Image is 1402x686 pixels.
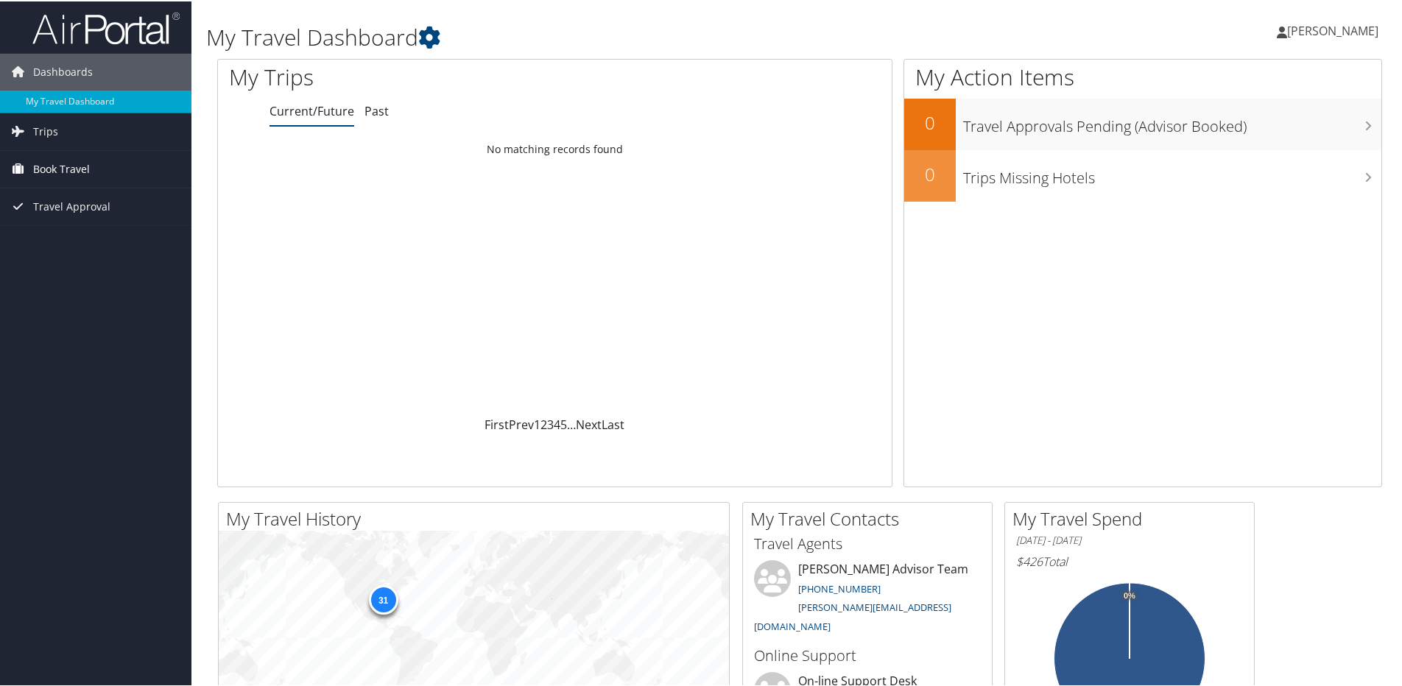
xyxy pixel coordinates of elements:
[33,112,58,149] span: Trips
[754,532,981,553] h3: Travel Agents
[1287,21,1378,38] span: [PERSON_NAME]
[206,21,998,52] h1: My Travel Dashboard
[540,415,547,431] a: 2
[602,415,624,431] a: Last
[904,160,956,185] h2: 0
[904,97,1381,149] a: 0Travel Approvals Pending (Advisor Booked)
[904,149,1381,200] a: 0Trips Missing Hotels
[1016,552,1243,568] h6: Total
[904,60,1381,91] h1: My Action Items
[554,415,560,431] a: 4
[33,187,110,224] span: Travel Approval
[904,109,956,134] h2: 0
[509,415,534,431] a: Prev
[368,584,398,613] div: 31
[534,415,540,431] a: 1
[1016,532,1243,546] h6: [DATE] - [DATE]
[1124,590,1135,599] tspan: 0%
[32,10,180,44] img: airportal-logo.png
[1012,505,1254,530] h2: My Travel Spend
[747,559,988,637] li: [PERSON_NAME] Advisor Team
[218,135,892,161] td: No matching records found
[754,599,951,632] a: [PERSON_NAME][EMAIL_ADDRESS][DOMAIN_NAME]
[1016,552,1043,568] span: $426
[226,505,729,530] h2: My Travel History
[364,102,389,118] a: Past
[576,415,602,431] a: Next
[567,415,576,431] span: …
[560,415,567,431] a: 5
[798,581,881,594] a: [PHONE_NUMBER]
[963,159,1381,187] h3: Trips Missing Hotels
[33,149,90,186] span: Book Travel
[270,102,354,118] a: Current/Future
[33,52,93,89] span: Dashboards
[1277,7,1393,52] a: [PERSON_NAME]
[754,644,981,665] h3: Online Support
[485,415,509,431] a: First
[750,505,992,530] h2: My Travel Contacts
[547,415,554,431] a: 3
[229,60,600,91] h1: My Trips
[963,107,1381,135] h3: Travel Approvals Pending (Advisor Booked)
